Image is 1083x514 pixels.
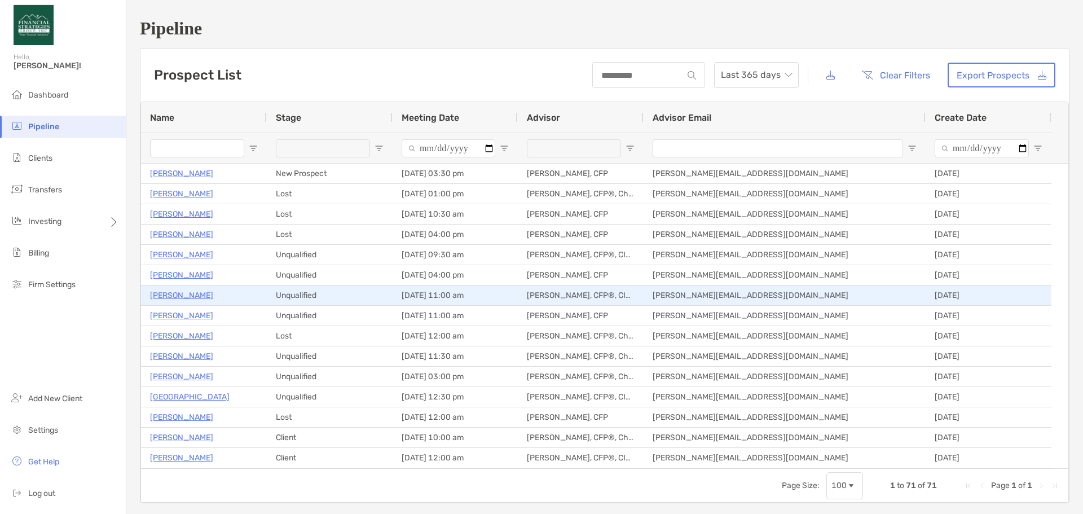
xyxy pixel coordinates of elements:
div: Lost [267,184,393,204]
div: [DATE] 03:30 pm [393,164,518,183]
div: [DATE] 01:00 pm [393,184,518,204]
a: [PERSON_NAME] [150,248,213,262]
button: Open Filter Menu [908,144,917,153]
img: clients icon [10,151,24,164]
div: [PERSON_NAME], CFP [518,407,644,427]
span: Billing [28,248,49,258]
span: Name [150,112,174,123]
div: [PERSON_NAME], CFP®, ChFC®, CDAA [518,184,644,204]
input: Advisor Email Filter Input [653,139,903,157]
div: [DATE] [926,285,1051,305]
input: Meeting Date Filter Input [402,139,495,157]
div: [DATE] 11:00 am [393,306,518,326]
span: Last 365 days [721,63,792,87]
a: Export Prospects [948,63,1055,87]
p: [PERSON_NAME] [150,187,213,201]
a: [PERSON_NAME] [150,268,213,282]
div: Lost [267,326,393,346]
div: [DATE] 12:00 am [393,407,518,427]
div: [DATE] [926,326,1051,346]
div: 100 [831,481,847,490]
img: firm-settings icon [10,277,24,291]
p: [PERSON_NAME] [150,288,213,302]
div: [DATE] [926,448,1051,468]
img: get-help icon [10,454,24,468]
span: Dashboard [28,90,68,100]
div: Lost [267,407,393,427]
div: [DATE] 09:30 am [393,245,518,265]
div: [DATE] 12:00 am [393,326,518,346]
div: [PERSON_NAME], CFP [518,164,644,183]
div: [DATE] [926,407,1051,427]
span: Stage [276,112,301,123]
div: [PERSON_NAME][EMAIL_ADDRESS][DOMAIN_NAME] [644,184,926,204]
span: Transfers [28,185,62,195]
button: Open Filter Menu [375,144,384,153]
div: [PERSON_NAME], CFP®, CIMA®, ChFC®, CAP®, MSFS [518,285,644,305]
div: [DATE] 11:30 am [393,346,518,366]
div: [DATE] 03:00 pm [393,367,518,386]
h3: Prospect List [154,67,241,83]
div: [DATE] 12:30 pm [393,387,518,407]
div: [PERSON_NAME][EMAIL_ADDRESS][DOMAIN_NAME] [644,306,926,326]
div: [PERSON_NAME], CFP®, ChFC®, CDAA [518,428,644,447]
img: billing icon [10,245,24,259]
h1: Pipeline [140,18,1069,39]
div: [DATE] 10:00 am [393,428,518,447]
div: [DATE] [926,367,1051,386]
div: Lost [267,225,393,244]
div: Client [267,448,393,468]
div: Unqualified [267,265,393,285]
div: Previous Page [978,481,987,490]
button: Open Filter Menu [1033,144,1042,153]
div: [DATE] [926,204,1051,224]
img: input icon [688,71,696,80]
div: Unqualified [267,245,393,265]
div: [DATE] [926,265,1051,285]
div: Client [267,428,393,447]
button: Open Filter Menu [500,144,509,153]
span: Clients [28,153,52,163]
div: [DATE] [926,184,1051,204]
div: [DATE] [926,387,1051,407]
div: Lost [267,204,393,224]
span: Get Help [28,457,59,467]
span: 1 [1011,481,1016,490]
a: [PERSON_NAME] [150,309,213,323]
div: [DATE] [926,245,1051,265]
p: [PERSON_NAME] [150,451,213,465]
span: 1 [1027,481,1032,490]
div: [PERSON_NAME][EMAIL_ADDRESS][DOMAIN_NAME] [644,265,926,285]
div: [PERSON_NAME][EMAIL_ADDRESS][DOMAIN_NAME] [644,164,926,183]
span: Settings [28,425,58,435]
span: to [897,481,904,490]
div: Unqualified [267,367,393,386]
div: [PERSON_NAME][EMAIL_ADDRESS][DOMAIN_NAME] [644,407,926,427]
input: Name Filter Input [150,139,244,157]
a: [PERSON_NAME] [150,410,213,424]
img: investing icon [10,214,24,227]
div: [PERSON_NAME][EMAIL_ADDRESS][DOMAIN_NAME] [644,326,926,346]
a: [PERSON_NAME] [150,430,213,445]
a: [GEOGRAPHIC_DATA] [150,390,230,404]
span: Page [991,481,1010,490]
button: Open Filter Menu [249,144,258,153]
div: Last Page [1050,481,1059,490]
div: [PERSON_NAME], CFP [518,204,644,224]
span: 1 [890,481,895,490]
div: [PERSON_NAME][EMAIL_ADDRESS][DOMAIN_NAME] [644,387,926,407]
div: [PERSON_NAME], CFP®, CIMA®, ChFC®, CAP®, MSFS [518,448,644,468]
span: 71 [906,481,916,490]
div: Unqualified [267,306,393,326]
div: New Prospect [267,164,393,183]
a: [PERSON_NAME] [150,329,213,343]
p: [PERSON_NAME] [150,370,213,384]
p: [PERSON_NAME] [150,166,213,181]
